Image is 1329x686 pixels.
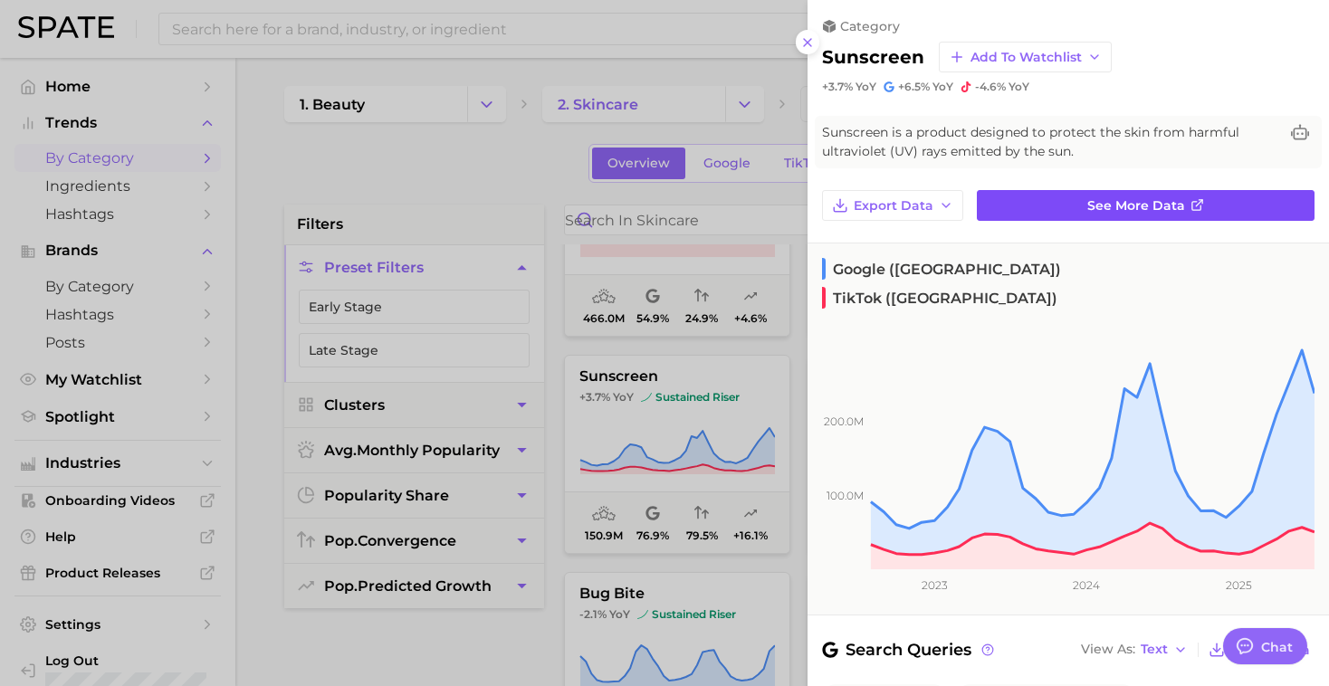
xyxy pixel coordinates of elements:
tspan: 2023 [922,578,948,592]
button: Add to Watchlist [939,42,1112,72]
span: Export Data [854,198,933,214]
span: YoY [1009,80,1029,94]
span: Text [1141,644,1168,654]
span: Sunscreen is a product designed to protect the skin from harmful ultraviolet (UV) rays emitted by... [822,123,1278,161]
button: Export Data [822,190,963,221]
span: -4.6% [975,80,1006,93]
span: +3.7% [822,80,853,93]
span: Google ([GEOGRAPHIC_DATA]) [822,258,1061,280]
span: YoY [932,80,953,94]
span: YoY [856,80,876,94]
span: See more data [1087,198,1185,214]
tspan: 2025 [1226,578,1252,592]
a: See more data [977,190,1315,221]
tspan: 2024 [1073,578,1100,592]
span: TikTok ([GEOGRAPHIC_DATA]) [822,287,1057,309]
span: category [840,18,900,34]
span: +6.5% [898,80,930,93]
button: View AsText [1076,638,1192,662]
span: Add to Watchlist [970,50,1082,65]
h2: sunscreen [822,46,924,68]
span: View As [1081,644,1135,654]
button: Export Data [1204,637,1315,662]
span: Search Queries [822,637,997,662]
